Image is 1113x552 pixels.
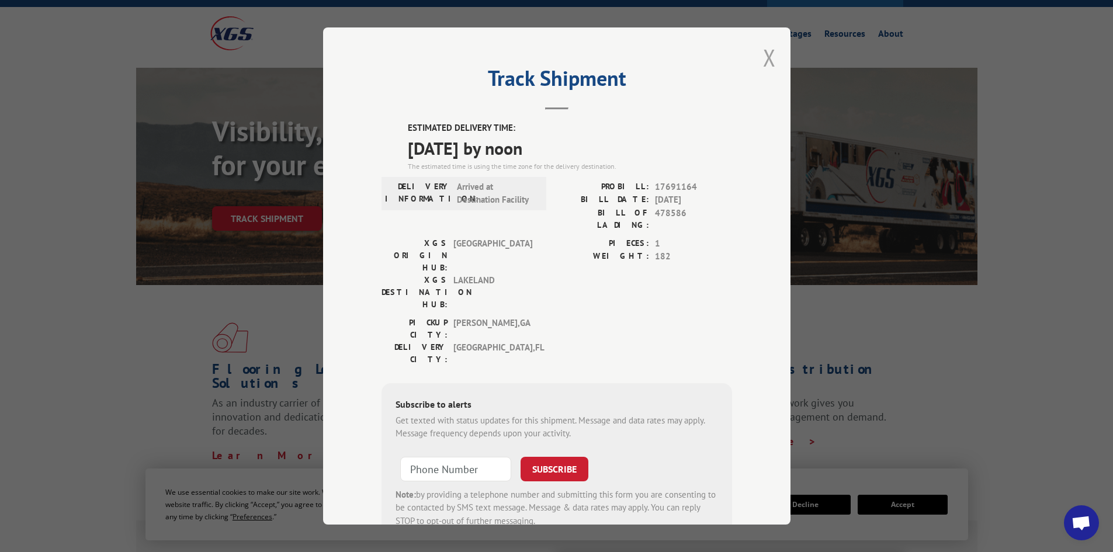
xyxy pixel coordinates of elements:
[382,70,732,92] h2: Track Shipment
[408,135,732,161] span: [DATE] by noon
[655,237,732,251] span: 1
[655,180,732,194] span: 17691164
[382,237,448,274] label: XGS ORIGIN HUB:
[396,489,416,500] strong: Note:
[557,207,649,231] label: BILL OF LADING:
[1064,505,1099,540] div: Open chat
[557,237,649,251] label: PIECES:
[408,121,732,135] label: ESTIMATED DELIVERY TIME:
[400,457,511,481] input: Phone Number
[457,180,536,207] span: Arrived at Destination Facility
[557,250,649,263] label: WEIGHT:
[382,274,448,311] label: XGS DESTINATION HUB:
[655,207,732,231] span: 478586
[763,42,776,73] button: Close modal
[408,161,732,172] div: The estimated time is using the time zone for the delivery destination.
[655,193,732,207] span: [DATE]
[396,414,718,440] div: Get texted with status updates for this shipment. Message and data rates may apply. Message frequ...
[521,457,588,481] button: SUBSCRIBE
[453,274,532,311] span: LAKELAND
[382,341,448,366] label: DELIVERY CITY:
[557,193,649,207] label: BILL DATE:
[385,180,451,207] label: DELIVERY INFORMATION:
[655,250,732,263] span: 182
[396,397,718,414] div: Subscribe to alerts
[453,317,532,341] span: [PERSON_NAME] , GA
[557,180,649,194] label: PROBILL:
[453,341,532,366] span: [GEOGRAPHIC_DATA] , FL
[396,488,718,528] div: by providing a telephone number and submitting this form you are consenting to be contacted by SM...
[453,237,532,274] span: [GEOGRAPHIC_DATA]
[382,317,448,341] label: PICKUP CITY:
